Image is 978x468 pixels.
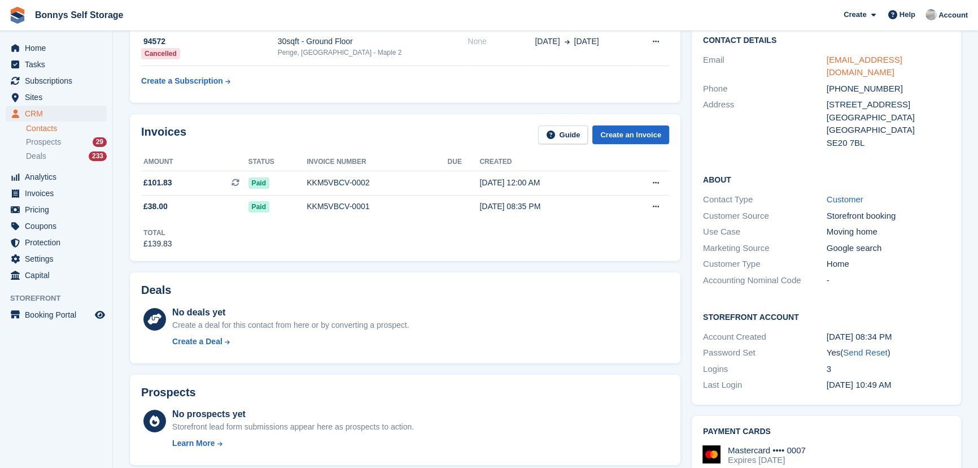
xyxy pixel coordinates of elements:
[827,210,950,223] div: Storefront booking
[25,89,93,105] span: Sites
[844,9,866,20] span: Create
[703,210,827,223] div: Customer Source
[6,251,107,267] a: menu
[6,40,107,56] a: menu
[703,54,827,79] div: Email
[141,48,180,59] div: Cancelled
[827,124,950,137] div: [GEOGRAPHIC_DATA]
[827,346,950,359] div: Yes
[6,202,107,218] a: menu
[25,218,93,234] span: Coupons
[25,307,93,323] span: Booking Portal
[925,9,937,20] img: James Bonny
[89,151,107,161] div: 233
[703,363,827,376] div: Logins
[703,274,827,287] div: Accounting Nominal Code
[307,201,447,213] div: KKM5VBCV-0001
[827,363,950,376] div: 3
[703,379,827,392] div: Last Login
[172,336,409,348] a: Create a Deal
[827,137,950,150] div: SE20 7BL
[26,136,107,148] a: Prospects 29
[6,106,107,122] a: menu
[25,185,93,201] span: Invoices
[574,36,599,47] span: [DATE]
[6,185,107,201] a: menu
[172,437,414,449] a: Learn More
[307,153,447,171] th: Invoice number
[25,40,93,56] span: Home
[26,151,46,162] span: Deals
[141,75,223,87] div: Create a Subscription
[702,445,721,463] img: Mastercard Logo
[827,55,902,77] a: [EMAIL_ADDRESS][DOMAIN_NAME]
[538,125,588,144] a: Guide
[827,274,950,287] div: -
[248,201,269,213] span: Paid
[141,71,230,92] a: Create a Subscription
[479,201,616,213] div: [DATE] 08:35 PM
[248,177,269,189] span: Paid
[703,174,950,185] h2: About
[703,83,827,96] div: Phone
[141,125,186,144] h2: Invoices
[479,153,616,171] th: Created
[143,228,172,238] div: Total
[592,125,669,144] a: Create an Invoice
[172,306,409,319] div: No deals yet
[938,10,968,21] span: Account
[479,177,616,189] div: [DATE] 12:00 AM
[448,153,480,171] th: Due
[6,235,107,250] a: menu
[25,57,93,72] span: Tasks
[30,6,128,24] a: Bonnys Self Storage
[25,202,93,218] span: Pricing
[703,346,827,359] div: Password Set
[93,308,107,322] a: Preview store
[703,226,827,239] div: Use Case
[25,73,93,89] span: Subscriptions
[143,201,168,213] span: £38.00
[827,98,950,111] div: [STREET_ADDRESS]
[6,73,107,89] a: menu
[728,445,806,456] div: Mastercard •••• 0007
[827,226,950,239] div: Moving home
[827,380,892,389] time: 2025-08-08 09:49:55 UTC
[172,421,414,433] div: Storefront lead form submissions appear here as prospects to action.
[307,177,447,189] div: KKM5VBCV-0002
[26,150,107,162] a: Deals 233
[9,7,26,24] img: stora-icon-8386f47178a22dfd0bd8f6a31ec36ba5ce8667c1dd55bd0f319d3a0aa187defe.svg
[25,169,93,185] span: Analytics
[143,177,172,189] span: £101.83
[703,258,827,271] div: Customer Type
[143,238,172,250] div: £139.83
[703,427,950,436] h2: Payment cards
[172,336,222,348] div: Create a Deal
[6,169,107,185] a: menu
[6,57,107,72] a: menu
[6,218,107,234] a: menu
[468,36,535,47] div: None
[172,408,414,421] div: No prospects yet
[827,111,950,124] div: [GEOGRAPHIC_DATA]
[900,9,915,20] span: Help
[26,137,61,148] span: Prospects
[703,36,950,45] h2: Contact Details
[278,47,468,58] div: Penge, [GEOGRAPHIC_DATA] - Maple 2
[10,293,112,304] span: Storefront
[703,193,827,206] div: Contact Type
[843,348,887,357] a: Send Reset
[25,267,93,283] span: Capital
[26,123,107,134] a: Contacts
[93,137,107,147] div: 29
[840,348,890,357] span: ( )
[172,437,215,449] div: Learn More
[172,319,409,331] div: Create a deal for this contact from here or by converting a prospect.
[25,106,93,122] span: CRM
[703,331,827,344] div: Account Created
[141,284,171,297] h2: Deals
[141,153,248,171] th: Amount
[25,235,93,250] span: Protection
[703,311,950,322] h2: Storefront Account
[703,98,827,149] div: Address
